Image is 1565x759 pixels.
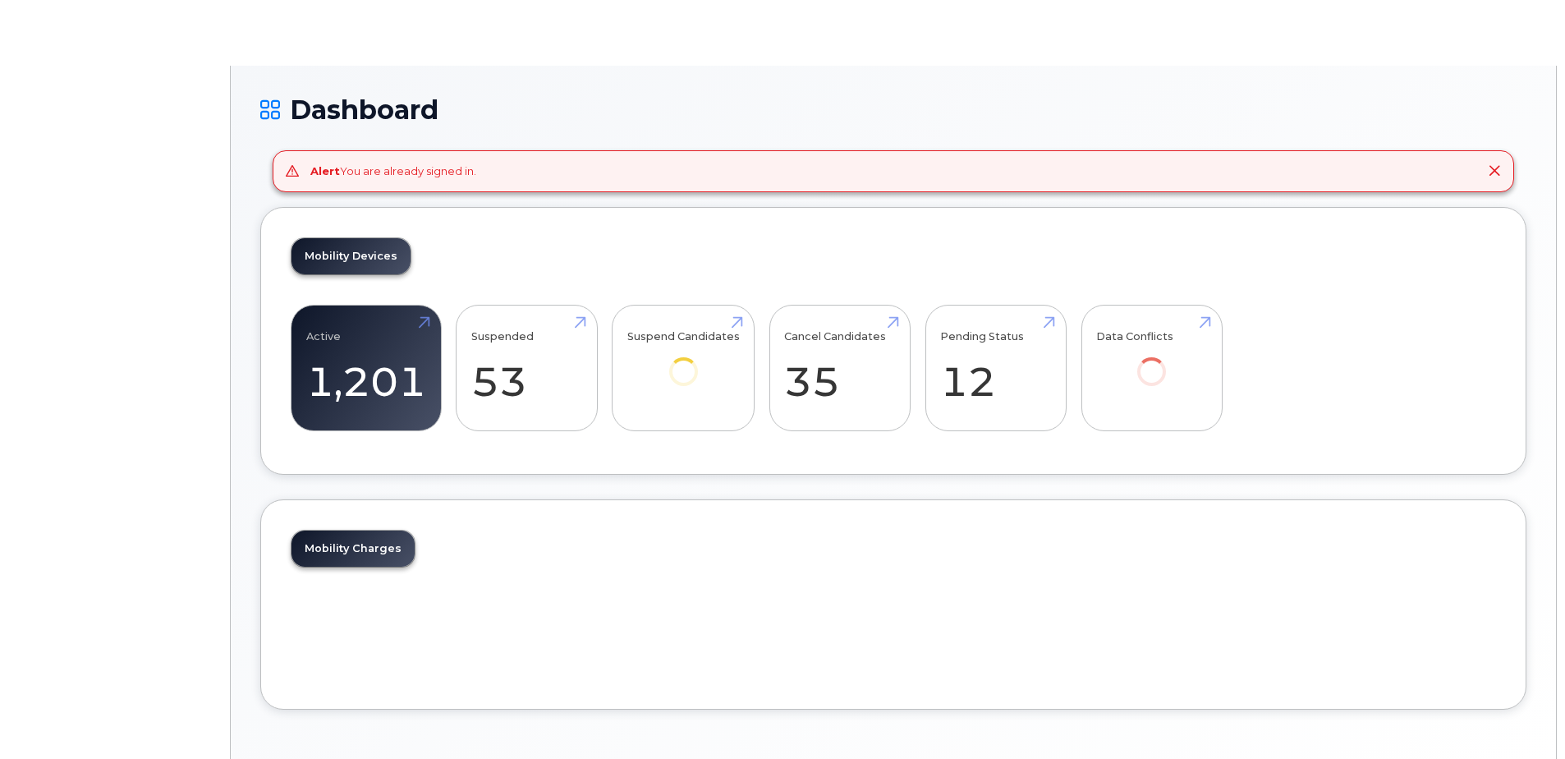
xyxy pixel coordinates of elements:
[310,163,476,179] div: You are already signed in.
[260,95,1526,124] h1: Dashboard
[306,314,426,422] a: Active 1,201
[1096,314,1207,408] a: Data Conflicts
[471,314,582,422] a: Suspended 53
[310,164,340,177] strong: Alert
[627,314,740,408] a: Suspend Candidates
[784,314,895,422] a: Cancel Candidates 35
[291,238,411,274] a: Mobility Devices
[940,314,1051,422] a: Pending Status 12
[291,531,415,567] a: Mobility Charges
